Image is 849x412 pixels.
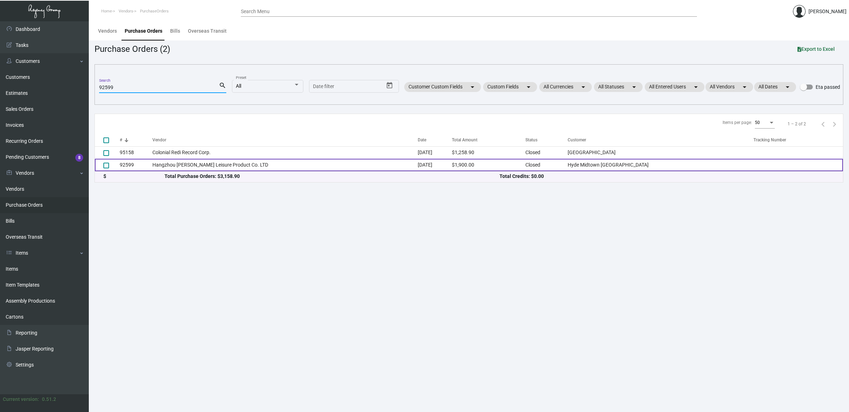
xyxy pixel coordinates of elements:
mat-icon: arrow_drop_down [630,83,638,91]
td: Closed [525,146,568,159]
mat-chip: Customer Custom Fields [404,82,481,92]
div: Purchase Orders (2) [94,43,170,55]
div: # [120,137,152,143]
mat-icon: arrow_drop_down [692,83,700,91]
mat-icon: arrow_drop_down [524,83,533,91]
div: Total Purchase Orders: $3,158.90 [164,173,499,180]
td: Hangzhou [PERSON_NAME] Leisure Product Co. LTD [152,159,418,171]
mat-chip: All Dates [754,82,796,92]
td: [DATE] [418,159,452,171]
mat-icon: search [219,81,226,90]
div: Vendor [152,137,166,143]
mat-chip: Custom Fields [483,82,537,92]
button: Export to Excel [792,43,840,55]
div: Date [418,137,452,143]
span: Home [101,9,112,13]
img: admin@bootstrapmaster.com [793,5,806,18]
div: Vendors [98,27,117,35]
td: $1,900.00 [452,159,525,171]
span: Eta passed [816,83,840,91]
td: Hyde Midtown [GEOGRAPHIC_DATA] [568,159,753,171]
td: Colonial Redi Record Corp. [152,146,418,159]
mat-icon: arrow_drop_down [740,83,749,91]
button: Open calendar [384,80,395,91]
div: Total Amount [452,137,525,143]
div: Purchase Orders [125,27,162,35]
td: $1,258.90 [452,146,525,159]
span: 50 [755,120,760,125]
div: Vendor [152,137,418,143]
div: Bills [170,27,180,35]
mat-icon: arrow_drop_down [468,83,477,91]
td: [GEOGRAPHIC_DATA] [568,146,753,159]
div: Total Amount [452,137,477,143]
div: Date [418,137,426,143]
div: Tracking Number [753,137,786,143]
div: $ [103,173,164,180]
div: Overseas Transit [188,27,227,35]
input: End date [341,84,375,90]
mat-icon: arrow_drop_down [783,83,792,91]
mat-chip: All Entered Users [645,82,704,92]
div: Tracking Number [753,137,843,143]
mat-select: Items per page: [755,120,775,125]
span: All [236,83,241,89]
span: Export to Excel [797,46,835,52]
button: Next page [829,118,840,130]
span: Vendors [119,9,133,13]
div: 0.51.2 [42,396,56,403]
td: Closed [525,159,568,171]
mat-chip: All Vendors [705,82,753,92]
div: Items per page: [723,119,752,126]
mat-chip: All Statuses [594,82,643,92]
td: 95158 [120,146,152,159]
div: Total Credits: $0.00 [499,173,834,180]
div: # [120,137,122,143]
div: Status [525,137,568,143]
input: Start date [313,84,335,90]
td: [DATE] [418,146,452,159]
div: Current version: [3,396,39,403]
div: Status [525,137,537,143]
div: Customer [568,137,753,143]
div: 1 – 2 of 2 [788,121,806,127]
mat-icon: arrow_drop_down [579,83,588,91]
span: PurchaseOrders [140,9,169,13]
div: [PERSON_NAME] [809,8,847,15]
mat-chip: All Currencies [539,82,592,92]
div: Customer [568,137,586,143]
td: 92599 [120,159,152,171]
button: Previous page [817,118,829,130]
